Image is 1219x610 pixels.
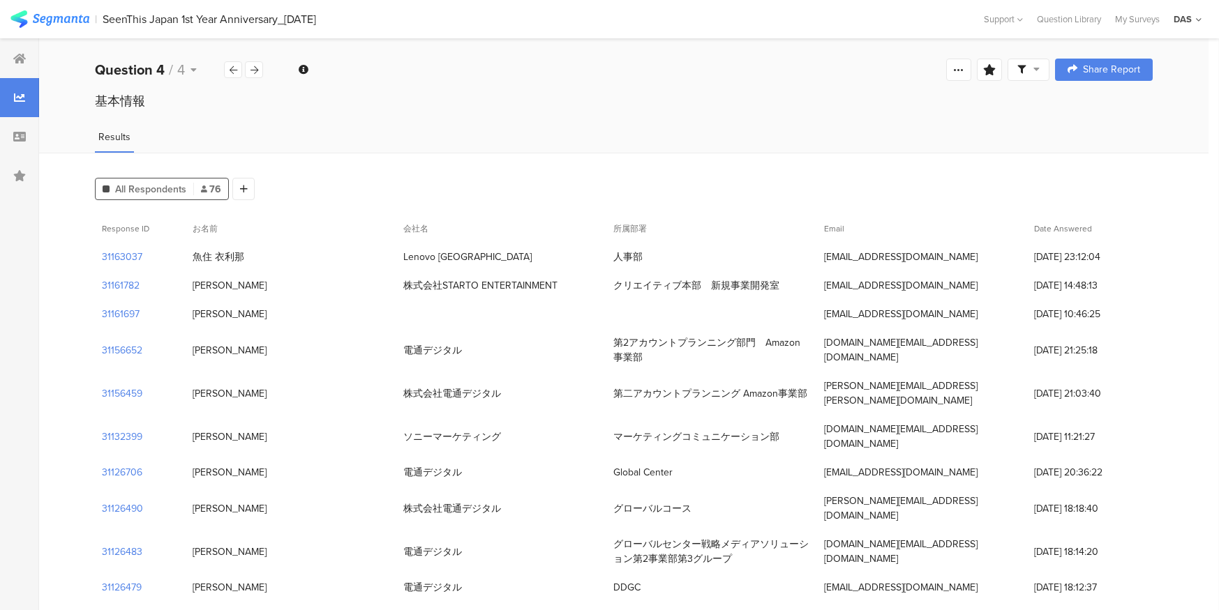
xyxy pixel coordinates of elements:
[613,386,807,401] div: 第二アカウントプランニング Amazon事業部
[403,429,501,444] div: ソニーマーケティング
[193,501,267,516] div: [PERSON_NAME]
[102,307,140,321] section: 31161697
[193,465,267,480] div: [PERSON_NAME]
[1034,544,1146,559] span: [DATE] 18:14:20
[10,10,89,28] img: segmanta logo
[824,379,1021,408] div: [PERSON_NAME][EMAIL_ADDRESS][PERSON_NAME][DOMAIN_NAME]
[193,580,267,595] div: [PERSON_NAME]
[403,278,558,293] div: 株式会社STARTO ENTERTAINMENT
[95,59,165,80] b: Question 4
[1174,13,1192,26] div: DAS
[98,130,130,144] span: Results
[193,429,267,444] div: [PERSON_NAME]
[824,335,1021,365] div: [DOMAIN_NAME][EMAIL_ADDRESS][DOMAIN_NAME]
[1034,580,1146,595] span: [DATE] 18:12:37
[201,182,221,197] span: 76
[613,222,647,235] span: 所属部署
[193,278,267,293] div: [PERSON_NAME]
[824,307,978,321] div: [EMAIL_ADDRESS][DOMAIN_NAME]
[824,465,978,480] div: [EMAIL_ADDRESS][DOMAIN_NAME]
[1034,278,1146,293] span: [DATE] 14:48:13
[103,13,316,26] div: SeenThis Japan 1st Year Anniversary_[DATE]
[824,537,1021,566] div: [DOMAIN_NAME][EMAIL_ADDRESS][DOMAIN_NAME]
[403,544,462,559] div: 電通デジタル
[169,59,173,80] span: /
[403,580,462,595] div: 電通デジタル
[613,465,673,480] div: Global Center
[1034,307,1146,321] span: [DATE] 10:46:25
[102,278,140,293] section: 31161782
[1034,429,1146,444] span: [DATE] 11:21:27
[102,250,142,264] section: 31163037
[102,465,142,480] section: 31126706
[193,307,267,321] div: [PERSON_NAME]
[824,250,978,264] div: [EMAIL_ADDRESS][DOMAIN_NAME]
[1083,65,1140,75] span: Share Report
[613,335,810,365] div: 第2アカウントプランニング部門 Amazon事業部
[824,222,844,235] span: Email
[613,250,643,264] div: 人事部
[824,580,978,595] div: [EMAIL_ADDRESS][DOMAIN_NAME]
[1034,465,1146,480] span: [DATE] 20:36:22
[1034,501,1146,516] span: [DATE] 18:18:40
[613,429,779,444] div: マーケティングコミュニケーション部
[102,580,142,595] section: 31126479
[1034,343,1146,358] span: [DATE] 21:25:18
[177,59,185,80] span: 4
[403,386,501,401] div: 株式会社電通デジタル
[403,343,462,358] div: 電通デジタル
[1034,222,1092,235] span: Date Answered
[613,501,691,516] div: グローバルコース
[403,250,532,264] div: Lenovo [GEOGRAPHIC_DATA]
[1034,250,1146,264] span: [DATE] 23:12:04
[193,544,267,559] div: [PERSON_NAME]
[102,222,149,235] span: Response ID
[95,11,97,27] div: |
[824,494,1021,523] div: [PERSON_NAME][EMAIL_ADDRESS][DOMAIN_NAME]
[824,278,978,293] div: [EMAIL_ADDRESS][DOMAIN_NAME]
[1108,13,1167,26] a: My Surveys
[1030,13,1108,26] a: Question Library
[115,182,186,197] span: All Respondents
[102,386,142,401] section: 31156459
[193,386,267,401] div: [PERSON_NAME]
[193,343,267,358] div: [PERSON_NAME]
[824,422,1021,451] div: [DOMAIN_NAME][EMAIL_ADDRESS][DOMAIN_NAME]
[613,278,779,293] div: クリエイティブ本部 新規事業開発室
[102,544,142,559] section: 31126483
[403,465,462,480] div: 電通デジタル
[102,501,143,516] section: 31126490
[403,222,428,235] span: 会社名
[613,537,810,566] div: グローバルセンター戦略メディアソリューション第2事業部第3グループ
[102,343,142,358] section: 31156652
[1034,386,1146,401] span: [DATE] 21:03:40
[193,250,244,264] div: 魚住 衣利那
[984,8,1023,30] div: Support
[102,429,142,444] section: 31132399
[193,222,218,235] span: お名前
[613,580,641,595] div: DDGC
[95,92,1153,110] div: 基本情報
[403,501,501,516] div: 株式会社電通デジタル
